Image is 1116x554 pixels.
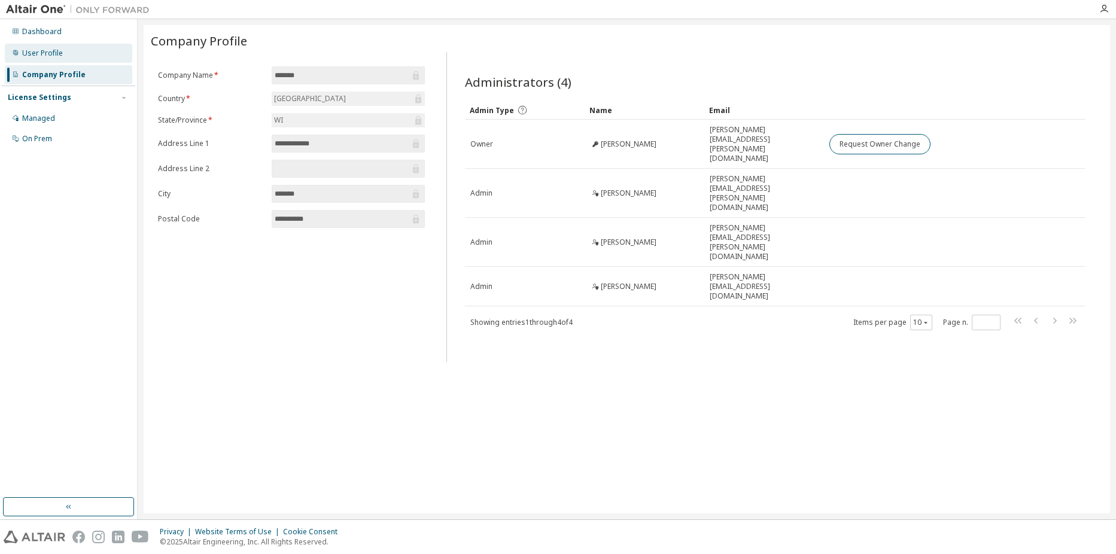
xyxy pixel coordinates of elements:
span: Admin [470,188,492,198]
span: [PERSON_NAME][EMAIL_ADDRESS][PERSON_NAME][DOMAIN_NAME] [710,174,819,212]
span: [PERSON_NAME][EMAIL_ADDRESS][PERSON_NAME][DOMAIN_NAME] [710,223,819,261]
div: Email [709,101,819,120]
div: Managed [22,114,55,123]
p: © 2025 Altair Engineering, Inc. All Rights Reserved. [160,537,345,547]
div: User Profile [22,48,63,58]
span: [PERSON_NAME] [601,188,656,198]
div: WI [272,113,425,127]
img: linkedin.svg [112,531,124,543]
div: Dashboard [22,27,62,36]
img: facebook.svg [72,531,85,543]
div: Website Terms of Use [195,527,283,537]
div: WI [272,114,285,127]
span: Admin [470,282,492,291]
div: Name [589,101,700,120]
span: Administrators (4) [465,74,571,90]
span: [PERSON_NAME] [601,238,656,247]
span: [PERSON_NAME][EMAIL_ADDRESS][DOMAIN_NAME] [710,272,819,301]
div: [GEOGRAPHIC_DATA] [272,92,425,106]
div: On Prem [22,134,52,144]
span: [PERSON_NAME][EMAIL_ADDRESS][PERSON_NAME][DOMAIN_NAME] [710,125,819,163]
label: City [158,189,264,199]
span: Items per page [853,315,932,330]
label: State/Province [158,115,264,125]
img: Altair One [6,4,156,16]
span: Admin Type [470,105,514,115]
span: Page n. [943,315,1001,330]
span: [PERSON_NAME] [601,139,656,149]
label: Address Line 1 [158,139,264,148]
label: Country [158,94,264,104]
span: Admin [470,238,492,247]
div: License Settings [8,93,71,102]
div: Privacy [160,527,195,537]
img: altair_logo.svg [4,531,65,543]
div: Cookie Consent [283,527,345,537]
img: youtube.svg [132,531,149,543]
label: Address Line 2 [158,164,264,173]
div: Company Profile [22,70,86,80]
div: [GEOGRAPHIC_DATA] [272,92,348,105]
span: [PERSON_NAME] [601,282,656,291]
img: instagram.svg [92,531,105,543]
label: Company Name [158,71,264,80]
button: Request Owner Change [829,134,930,154]
span: Company Profile [151,32,247,49]
span: Owner [470,139,493,149]
span: Showing entries 1 through 4 of 4 [470,317,573,327]
button: 10 [913,318,929,327]
label: Postal Code [158,214,264,224]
